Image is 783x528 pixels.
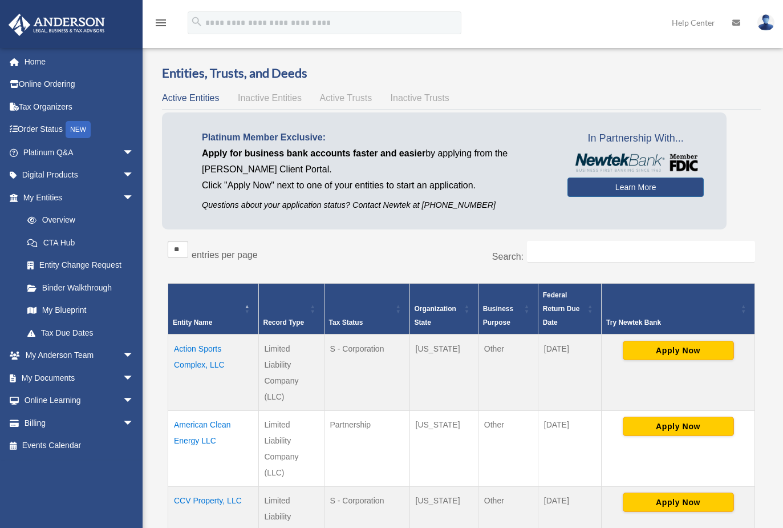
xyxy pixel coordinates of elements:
p: Click "Apply Now" next to one of your entities to start an application. [202,178,550,194]
label: entries per page [192,250,258,260]
a: Tax Organizers [8,95,151,118]
td: [US_STATE] [409,334,478,411]
i: search [190,15,203,28]
p: Platinum Member Exclusive: [202,130,550,146]
a: Entity Change Request [16,254,145,277]
span: Apply for business bank accounts faster and easier [202,148,425,158]
span: arrow_drop_down [123,366,145,390]
button: Apply Now [623,417,734,436]
button: Apply Now [623,493,734,512]
a: Billingarrow_drop_down [8,412,151,434]
a: Overview [16,209,140,232]
th: Record Type: Activate to sort [258,283,324,334]
a: menu [154,20,168,30]
a: My Blueprint [16,299,145,322]
label: Search: [492,252,524,261]
span: Federal Return Due Date [543,291,580,327]
a: Online Ordering [8,73,151,96]
th: Entity Name: Activate to invert sorting [168,283,259,334]
a: Learn More [567,178,704,197]
td: S - Corporation [324,334,409,411]
span: arrow_drop_down [123,186,145,209]
a: Online Learningarrow_drop_down [8,389,151,412]
img: User Pic [757,14,774,31]
td: [DATE] [538,410,601,486]
a: Home [8,50,151,73]
span: Inactive Trusts [391,93,449,103]
th: Organization State: Activate to sort [409,283,478,334]
span: arrow_drop_down [123,164,145,187]
td: Other [478,410,538,486]
td: Action Sports Complex, LLC [168,334,259,411]
span: arrow_drop_down [123,344,145,368]
button: Apply Now [623,341,734,360]
a: My Anderson Teamarrow_drop_down [8,344,151,367]
a: Digital Productsarrow_drop_down [8,164,151,187]
td: Limited Liability Company (LLC) [258,410,324,486]
span: In Partnership With... [567,130,704,148]
p: by applying from the [PERSON_NAME] Client Portal. [202,146,550,178]
a: My Entitiesarrow_drop_down [8,186,145,209]
i: menu [154,16,168,30]
span: Entity Name [173,319,212,327]
a: Binder Walkthrough [16,276,145,299]
span: Active Entities [162,93,219,103]
a: Tax Due Dates [16,321,145,344]
td: [DATE] [538,334,601,411]
td: Limited Liability Company (LLC) [258,334,324,411]
h3: Entities, Trusts, and Deeds [162,65,761,82]
p: Questions about your application status? Contact Newtek at [PHONE_NUMBER] [202,198,550,212]
a: CTA Hub [16,231,145,254]
td: Partnership [324,410,409,486]
th: Business Purpose: Activate to sort [478,283,538,334]
a: Platinum Q&Aarrow_drop_down [8,141,151,164]
a: My Documentsarrow_drop_down [8,366,151,389]
img: NewtekBankLogoSM.png [573,154,698,172]
span: Business Purpose [483,305,513,327]
img: Anderson Advisors Platinum Portal [5,14,108,36]
td: [US_STATE] [409,410,478,486]
span: Active Trusts [320,93,372,103]
th: Federal Return Due Date: Activate to sort [538,283,601,334]
th: Try Newtek Bank : Activate to sort [602,283,755,334]
span: Organization State [415,305,456,327]
a: Order StatusNEW [8,118,151,142]
span: Record Type [263,319,305,327]
span: arrow_drop_down [123,141,145,164]
span: arrow_drop_down [123,412,145,435]
div: NEW [66,121,91,138]
span: arrow_drop_down [123,389,145,413]
td: Other [478,334,538,411]
span: Inactive Entities [238,93,302,103]
span: Tax Status [329,319,363,327]
td: American Clean Energy LLC [168,410,259,486]
div: Try Newtek Bank [606,316,737,329]
a: Events Calendar [8,434,151,457]
th: Tax Status: Activate to sort [324,283,409,334]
